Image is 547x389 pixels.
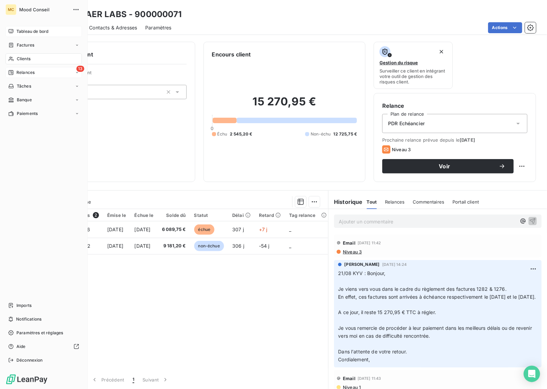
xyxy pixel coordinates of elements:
[93,212,99,218] span: 2
[343,376,356,381] span: Email
[382,262,407,267] span: [DATE] 14:24
[17,56,30,62] span: Clients
[382,159,514,173] button: Voir
[259,226,268,232] span: +7 j
[5,374,48,385] img: Logo LeanPay
[358,376,381,380] span: [DATE] 11:43
[17,111,38,117] span: Paiements
[342,249,362,255] span: Niveau 3
[382,137,527,143] span: Prochaine relance prévue depuis le
[138,373,173,387] button: Suivant
[338,309,436,315] span: A ce jour, il reste 15 270,95 € TTC à régler.
[16,330,63,336] span: Paramètres et réglages
[343,240,356,246] span: Email
[107,243,123,249] span: [DATE]
[367,199,377,205] span: Tout
[338,356,370,362] span: Cordialement,
[338,325,533,339] span: Je vous remercie de procéder à leur paiement dans les meilleurs délais ou de revenir vers moi en ...
[380,60,418,65] span: Gestion du risque
[16,343,26,350] span: Aide
[385,199,405,205] span: Relances
[374,42,453,89] button: Gestion du risqueSurveiller ce client en intégrant votre outil de gestion des risques client.
[128,373,138,387] button: 1
[162,226,186,233] span: 6 089,75 €
[212,95,357,115] h2: 15 270,95 €
[5,4,16,15] div: MC
[41,50,187,59] h6: Informations client
[87,373,128,387] button: Précédent
[338,294,536,300] span: En effet, ces factures sont arrivées à échéance respectivement le [DATE] et le [DATE].
[133,376,134,383] span: 1
[232,243,244,249] span: 306 j
[344,261,380,268] span: [PERSON_NAME]
[134,226,150,232] span: [DATE]
[19,7,69,12] span: Mood Conseil
[230,131,252,137] span: 2 545,20 €
[5,341,82,352] a: Aide
[16,28,48,35] span: Tableau de bord
[194,224,215,235] span: échue
[388,120,425,127] span: PDR Echéancier
[60,8,182,21] h3: SAS KAER LABS - 900000071
[380,68,447,85] span: Surveiller ce client en intégrant votre outil de gestion des risques client.
[259,243,270,249] span: -54 j
[259,212,281,218] div: Retard
[89,24,137,31] span: Contacts & Adresses
[194,212,224,218] div: Statut
[134,212,153,218] div: Échue le
[338,286,507,292] span: Je viens vers vous dans le cadre du règlement des factures 1282 & 1276.
[328,198,363,206] h6: Historique
[338,270,385,276] span: 21/08 KYV : Bonjour,
[524,366,540,382] div: Open Intercom Messenger
[358,241,381,245] span: [DATE] 11:42
[55,70,187,79] span: Propriétés Client
[413,199,445,205] span: Commentaires
[76,66,84,72] span: 13
[289,243,291,249] span: _
[338,349,407,354] span: Dans l'attente de votre retour.
[162,243,186,249] span: 9 181,20 €
[194,241,224,251] span: non-échue
[145,24,172,31] span: Paramètres
[390,164,499,169] span: Voir
[107,212,126,218] div: Émise le
[289,212,324,218] div: Tag relance
[134,243,150,249] span: [DATE]
[452,199,479,205] span: Portail client
[16,316,41,322] span: Notifications
[311,131,331,137] span: Non-échu
[16,357,43,363] span: Déconnexion
[232,212,251,218] div: Délai
[232,226,244,232] span: 307 j
[392,147,411,152] span: Niveau 3
[334,131,357,137] span: 12 725,75 €
[211,126,214,131] span: 0
[488,22,522,33] button: Actions
[289,226,291,232] span: _
[460,137,475,143] span: [DATE]
[17,97,32,103] span: Banque
[212,50,251,59] h6: Encours client
[17,83,31,89] span: Tâches
[217,131,227,137] span: Échu
[382,102,527,110] h6: Relance
[16,69,35,76] span: Relances
[107,226,123,232] span: [DATE]
[17,42,34,48] span: Factures
[16,302,32,309] span: Imports
[162,212,186,218] div: Solde dû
